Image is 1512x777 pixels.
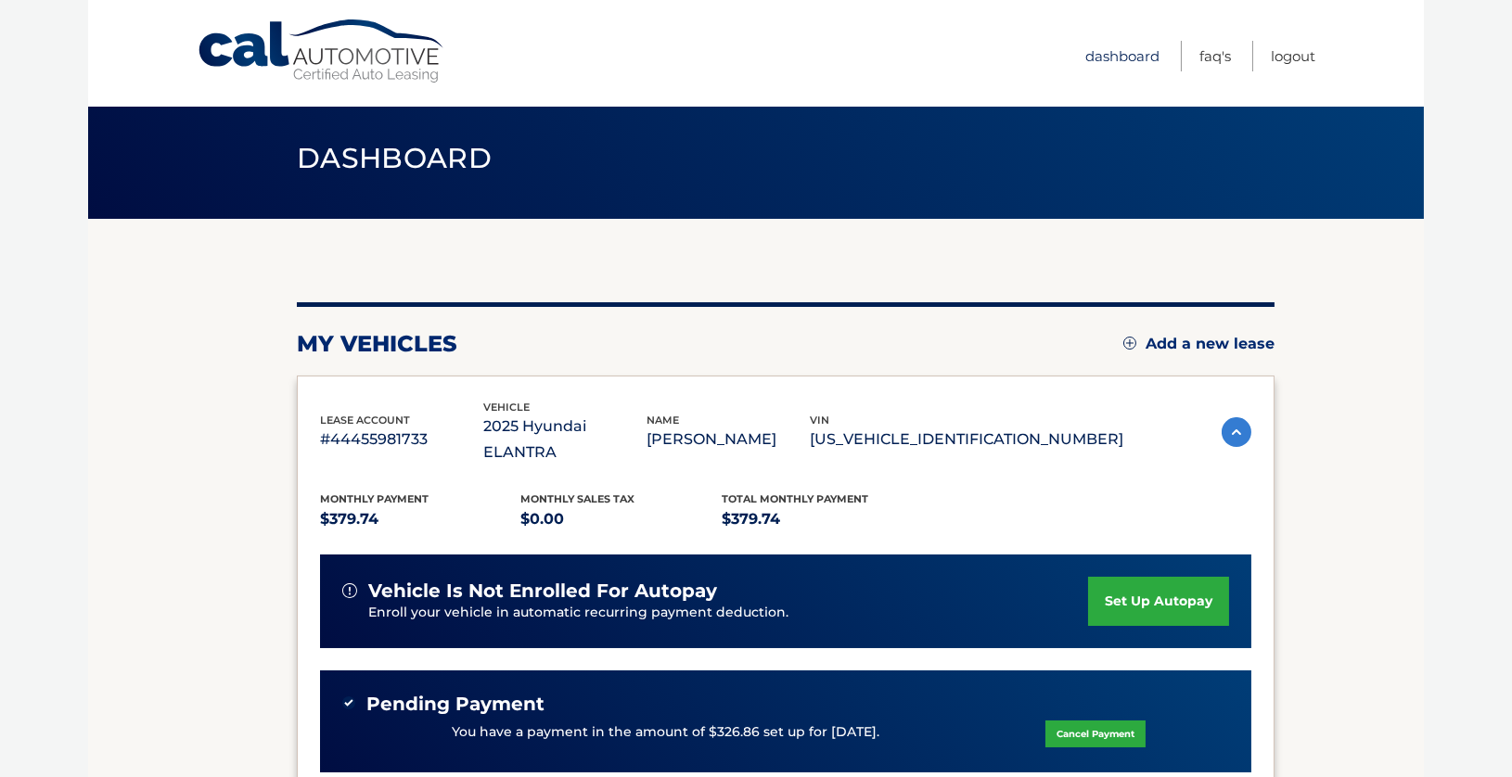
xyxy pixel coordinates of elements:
span: Monthly sales Tax [521,492,635,505]
p: $0.00 [521,506,723,532]
img: add.svg [1123,337,1136,350]
img: accordion-active.svg [1222,417,1251,447]
a: Cal Automotive [197,19,447,84]
span: Monthly Payment [320,492,429,505]
a: set up autopay [1088,577,1229,626]
span: vin [810,414,829,427]
a: Add a new lease [1123,335,1275,353]
a: Dashboard [1085,41,1160,71]
span: Total Monthly Payment [722,492,868,505]
a: Logout [1271,41,1315,71]
h2: my vehicles [297,330,457,358]
a: FAQ's [1199,41,1231,71]
p: #44455981733 [320,427,483,452]
p: $379.74 [320,506,521,532]
p: [PERSON_NAME] [647,427,810,452]
a: Cancel Payment [1045,720,1146,747]
span: vehicle [483,401,530,414]
p: Enroll your vehicle in automatic recurring payment deduction. [368,603,1088,623]
p: [US_VEHICLE_IDENTIFICATION_NUMBER] [810,427,1123,452]
span: lease account [320,414,410,427]
p: 2025 Hyundai ELANTRA [483,414,647,465]
p: You have a payment in the amount of $326.86 set up for [DATE]. [452,722,879,743]
span: name [647,414,679,427]
img: check-green.svg [342,696,355,709]
p: $379.74 [722,506,923,532]
img: alert-white.svg [342,583,357,598]
span: vehicle is not enrolled for autopay [368,580,717,603]
span: Dashboard [297,141,492,175]
span: Pending Payment [366,693,545,716]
